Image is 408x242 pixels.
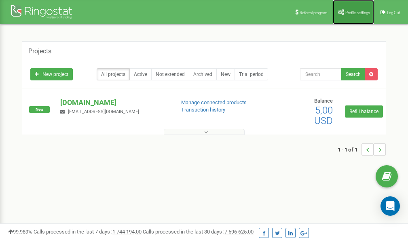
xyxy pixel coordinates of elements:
[314,98,333,104] span: Balance
[381,196,400,216] div: Open Intercom Messenger
[387,11,400,15] span: Log Out
[224,229,254,235] u: 7 596 625,00
[341,68,365,80] button: Search
[28,48,51,55] h5: Projects
[8,229,32,235] span: 99,989%
[29,106,50,113] span: New
[345,11,370,15] span: Profile settings
[97,68,130,80] a: All projects
[338,135,386,164] nav: ...
[34,229,142,235] span: Calls processed in the last 7 days :
[216,68,235,80] a: New
[189,68,217,80] a: Archived
[181,107,225,113] a: Transaction history
[345,105,383,118] a: Refill balance
[129,68,152,80] a: Active
[314,105,333,126] span: 5,00 USD
[338,143,361,156] span: 1 - 1 of 1
[143,229,254,235] span: Calls processed in the last 30 days :
[68,109,139,114] span: [EMAIL_ADDRESS][DOMAIN_NAME]
[235,68,268,80] a: Trial period
[300,11,328,15] span: Referral program
[30,68,73,80] a: New project
[300,68,342,80] input: Search
[151,68,189,80] a: Not extended
[60,97,168,108] p: [DOMAIN_NAME]
[181,99,247,105] a: Manage connected products
[112,229,142,235] u: 1 744 194,00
